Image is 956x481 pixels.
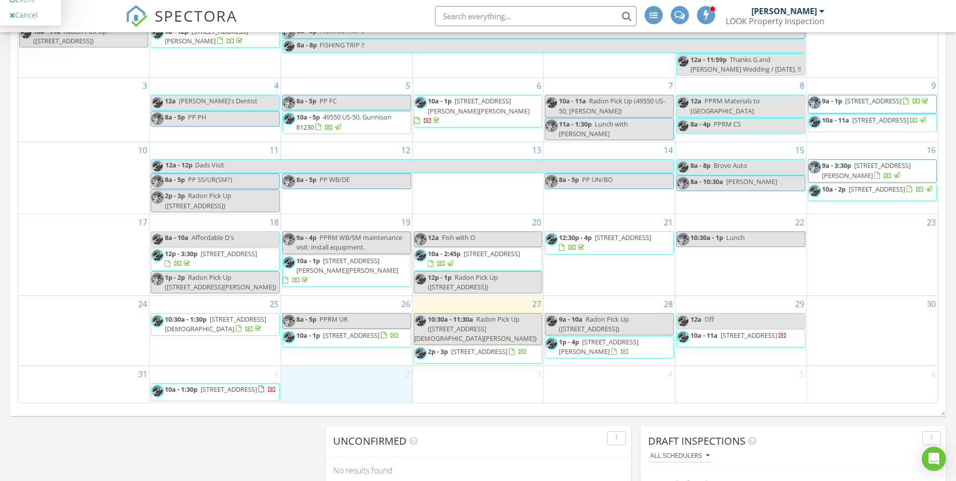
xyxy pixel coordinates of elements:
[414,233,427,246] img: brad_b_w.jpg
[151,383,280,401] a: 10a - 1:30p [STREET_ADDRESS]
[296,233,402,252] span: PPRM WB/SM maintenance visit: install equipment.
[165,233,188,242] span: 8a - 10a
[281,214,412,295] td: Go to August 19, 2025
[808,161,821,173] img: brad_b_w.jpg
[414,273,427,285] img: jason_b_w_spectora_thumb.jpg
[822,161,911,179] span: [STREET_ADDRESS][PERSON_NAME]
[281,295,412,366] td: Go to August 26, 2025
[428,233,439,242] span: 12a
[333,434,407,448] span: Unconfirmed
[18,8,150,78] td: Go to July 27, 2025
[677,331,689,343] img: jason_b_w_spectora_thumb.jpg
[721,331,777,340] span: [STREET_ADDRESS]
[268,296,281,312] a: Go to August 25, 2025
[283,40,295,52] img: jason_b_w_spectora_thumb.jpg
[535,78,543,94] a: Go to August 6, 2025
[726,16,824,26] div: LOOK Property Inspection
[690,96,760,115] span: PPRM Materials to [GEOGRAPHIC_DATA]
[822,96,930,105] a: 9a - 1p [STREET_ADDRESS]
[677,177,689,190] img: brad_b_w.jpg
[559,337,579,346] span: 1p - 4p
[544,142,675,214] td: Go to August 14, 2025
[559,337,639,356] span: [STREET_ADDRESS][PERSON_NAME]
[136,296,149,312] a: Go to August 24, 2025
[690,315,702,324] span: 12a
[442,233,475,242] span: Fish with O
[268,142,281,158] a: Go to August 11, 2025
[320,40,364,49] span: FISHING TRIP !!
[320,26,364,35] span: FISHING TRIP !!
[283,315,295,327] img: brad_b_w.jpg
[925,214,938,230] a: Go to August 23, 2025
[545,119,558,132] img: brad_b_w.jpg
[545,337,558,350] img: jason_b_w_spectora_thumb.jpg
[151,273,164,285] img: brad_b_w.jpg
[296,112,392,131] span: 49550 US-50, Gunnison 81230
[296,331,399,340] a: 10a - 1p [STREET_ADDRESS]
[690,331,787,340] a: 10a - 11a [STREET_ADDRESS]
[793,214,806,230] a: Go to August 22, 2025
[559,315,629,333] span: Radon Pick Up ([STREET_ADDRESS])
[165,315,207,324] span: 10:30a - 1:30p
[675,142,807,214] td: Go to August 15, 2025
[798,366,806,382] a: Go to September 5, 2025
[690,233,723,242] span: 10:30a - 1p
[929,78,938,94] a: Go to August 9, 2025
[544,295,675,366] td: Go to August 28, 2025
[806,142,938,214] td: Go to August 16, 2025
[545,233,558,246] img: jason_b_w_spectora_thumb.jpg
[151,96,164,109] img: jason_b_w_spectora_thumb.jpg
[414,347,427,359] img: jason_b_w_spectora_thumb.jpg
[136,142,149,158] a: Go to August 10, 2025
[808,95,937,113] a: 9a - 1p [STREET_ADDRESS]
[675,295,807,366] td: Go to August 29, 2025
[150,8,281,78] td: Go to July 28, 2025
[165,385,276,394] a: 10a - 1:30p [STREET_ADDRESS]
[412,366,544,402] td: Go to September 3, 2025
[320,96,337,105] span: PP FC
[179,96,258,105] span: [PERSON_NAME]'s Dentist
[677,233,689,246] img: brad_b_w.jpg
[165,191,231,210] span: Radon Pick Up ([STREET_ADDRESS])
[428,347,527,356] a: 2p - 3p [STREET_ADDRESS]
[151,315,164,327] img: jason_b_w_spectora_thumb.jpg
[18,142,150,214] td: Go to August 10, 2025
[296,112,392,131] a: 10a - 5p 49550 US-50, Gunnison 81230
[282,111,411,134] a: 10a - 5p 49550 US-50, Gunnison 81230
[822,185,846,194] span: 10a - 2p
[808,183,937,201] a: 10a - 2p [STREET_ADDRESS]
[822,161,851,170] span: 9a - 3:30p
[412,142,544,214] td: Go to August 13, 2025
[165,385,198,394] span: 10a - 1:30p
[690,119,711,129] span: 8a - 4p
[151,175,164,188] img: brad_b_w.jpg
[806,8,938,78] td: Go to August 2, 2025
[283,112,295,125] img: jason_b_w_spectora_thumb.jpg
[195,160,224,169] span: Dads Visit
[852,115,909,125] span: [STREET_ADDRESS]
[690,331,718,340] span: 10a - 11a
[399,296,412,312] a: Go to August 26, 2025
[677,119,689,132] img: jason_b_w_spectora_thumb.jpg
[155,5,237,26] span: SPECTORA
[33,27,107,45] span: Radon Pick Up ([STREET_ADDRESS])
[545,231,674,254] a: 12:30p - 4p [STREET_ADDRESS]
[428,249,461,258] span: 10a - 2:45p
[925,142,938,158] a: Go to August 16, 2025
[165,315,266,333] a: 10:30a - 1:30p [STREET_ADDRESS][DEMOGRAPHIC_DATA]
[188,112,206,122] span: PP PH
[559,119,628,138] span: Lunch with [PERSON_NAME]
[283,256,398,284] a: 10a - 1p [STREET_ADDRESS][PERSON_NAME][PERSON_NAME]
[296,112,320,122] span: 10a - 5p
[806,366,938,402] td: Go to September 6, 2025
[268,214,281,230] a: Go to August 18, 2025
[726,177,777,186] span: [PERSON_NAME]
[283,96,295,109] img: brad_b_w.jpg
[414,315,427,327] img: jason_b_w_spectora_thumb.jpg
[20,27,32,39] img: jason_b_w_spectora_thumb.jpg
[150,214,281,295] td: Go to August 18, 2025
[151,112,164,125] img: brad_b_w.jpg
[283,331,295,343] img: jason_b_w_spectora_thumb.jpg
[845,96,902,105] span: [STREET_ADDRESS]
[296,315,316,324] span: 8a - 5p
